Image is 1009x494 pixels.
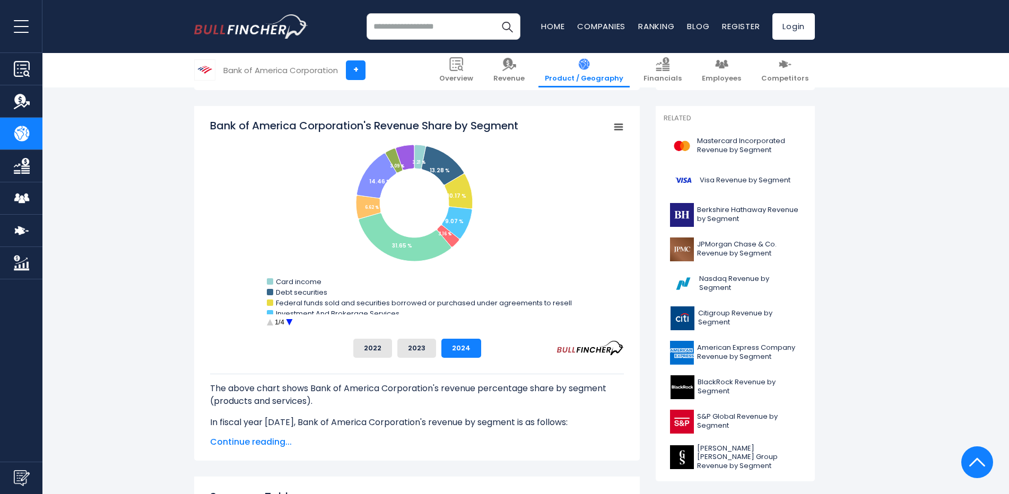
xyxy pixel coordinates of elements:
tspan: 3.21 % [412,160,425,165]
span: BlackRock Revenue by Segment [698,378,801,396]
text: Card income [276,277,321,287]
span: Financials [643,74,682,83]
tspan: 3.16 % [438,231,451,237]
a: Nasdaq Revenue by Segment [664,269,807,298]
a: Ranking [638,21,674,32]
span: Overview [439,74,473,83]
span: Visa Revenue by Segment [700,176,790,185]
a: Competitors [755,53,815,87]
a: Product / Geography [538,53,630,87]
tspan: 9.07 % [445,217,464,225]
a: BlackRock Revenue by Segment [664,373,807,402]
a: Employees [695,53,747,87]
a: Citigroup Revenue by Segment [664,304,807,333]
img: BLK logo [670,375,694,399]
button: 2024 [441,339,481,358]
a: Blog [687,21,709,32]
a: Visa Revenue by Segment [664,166,807,195]
text: 1/4 [275,318,284,326]
span: Nasdaq Revenue by Segment [699,275,801,293]
span: Continue reading... [210,436,624,448]
span: Citigroup Revenue by Segment [698,309,801,327]
span: Product / Geography [545,74,623,83]
a: Revenue [487,53,531,87]
img: V logo [670,169,697,192]
a: Mastercard Incorporated Revenue by Segment [664,131,807,161]
svg: Bank of America Corporation's Revenue Share by Segment [210,118,624,330]
a: Go to homepage [194,14,308,39]
span: [PERSON_NAME] [PERSON_NAME] Group Revenue by Segment [697,444,801,471]
img: bullfincher logo [194,14,308,39]
img: JPM logo [670,237,694,261]
a: Register [722,21,760,32]
p: The above chart shows Bank of America Corporation's revenue percentage share by segment (products... [210,382,624,408]
p: In fiscal year [DATE], Bank of America Corporation's revenue by segment is as follows: [210,416,624,429]
button: 2023 [397,339,436,358]
button: Search [494,13,520,40]
a: Berkshire Hathaway Revenue by Segment [664,200,807,230]
a: Home [541,21,564,32]
span: American Express Company Revenue by Segment [697,343,801,361]
span: Berkshire Hathaway Revenue by Segment [697,206,801,224]
span: Competitors [761,74,808,83]
tspan: Bank of America Corporation's Revenue Share by Segment [210,118,518,133]
img: BAC logo [195,60,215,80]
a: + [346,60,366,80]
p: Related [664,114,807,123]
a: Overview [433,53,480,87]
a: Companies [577,21,625,32]
span: JPMorgan Chase & Co. Revenue by Segment [697,240,801,258]
span: Employees [702,74,741,83]
span: Revenue [493,74,525,83]
a: [PERSON_NAME] [PERSON_NAME] Group Revenue by Segment [664,442,807,474]
a: Login [772,13,815,40]
span: S&P Global Revenue by Segment [697,412,801,430]
img: MA logo [670,134,694,158]
img: AXP logo [670,341,694,365]
img: BRK-B logo [670,203,694,227]
text: Debt securities [276,287,327,297]
a: Financials [637,53,688,87]
button: 2022 [353,339,392,358]
img: SPGI logo [670,410,694,434]
tspan: 31.65 % [392,242,412,250]
img: C logo [670,306,695,330]
tspan: 3.09 % [390,163,404,169]
tspan: 6.62 % [365,205,379,210]
text: Federal funds sold and securities borrowed or purchased under agreements to resell [276,298,572,308]
tspan: 14.46 % [369,178,391,186]
tspan: 13.28 % [430,166,450,174]
div: Bank of America Corporation [223,64,338,76]
a: S&P Global Revenue by Segment [664,407,807,436]
text: Investment And Brokerage Services [276,308,399,319]
span: Mastercard Incorporated Revenue by Segment [697,137,801,155]
a: American Express Company Revenue by Segment [664,338,807,367]
a: JPMorgan Chase & Co. Revenue by Segment [664,235,807,264]
tspan: 10.17 % [447,192,466,200]
img: NDAQ logo [670,272,696,296]
img: GS logo [670,445,694,469]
